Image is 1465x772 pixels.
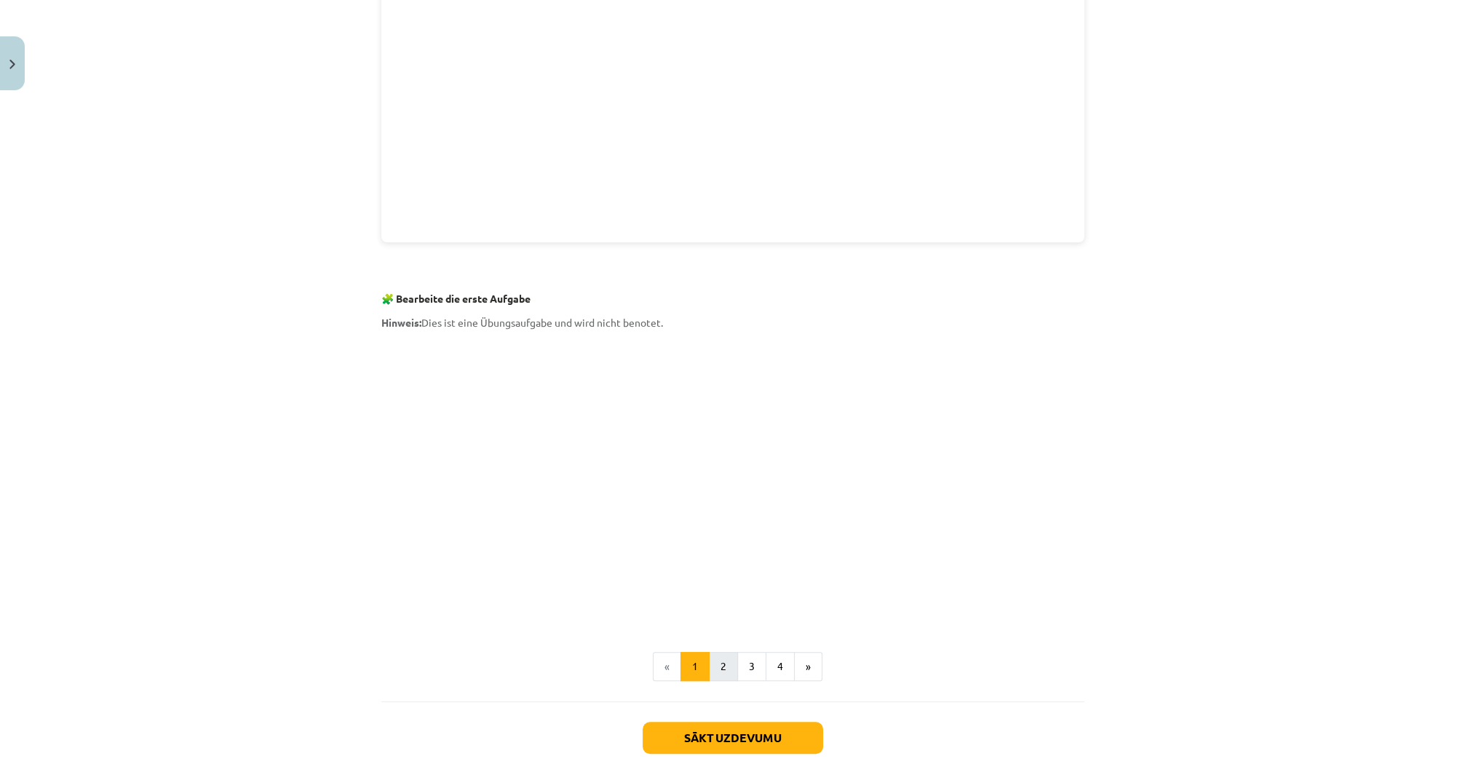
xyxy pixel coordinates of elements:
button: 4 [766,652,795,681]
button: Sākt uzdevumu [643,722,823,754]
strong: Hinweis: [381,316,421,329]
button: 1 [680,652,710,681]
nav: Page navigation example [381,652,1084,681]
button: » [794,652,822,681]
img: icon-close-lesson-0947bae3869378f0d4975bcd49f059093ad1ed9edebbc8119c70593378902aed.svg [9,60,15,69]
span: Dies ist eine Übungsaufgabe und wird nicht benotet. [381,316,663,329]
strong: 🧩 Bearbeite die erste Aufgabe [381,292,531,305]
button: 2 [709,652,738,681]
button: 3 [737,652,766,681]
